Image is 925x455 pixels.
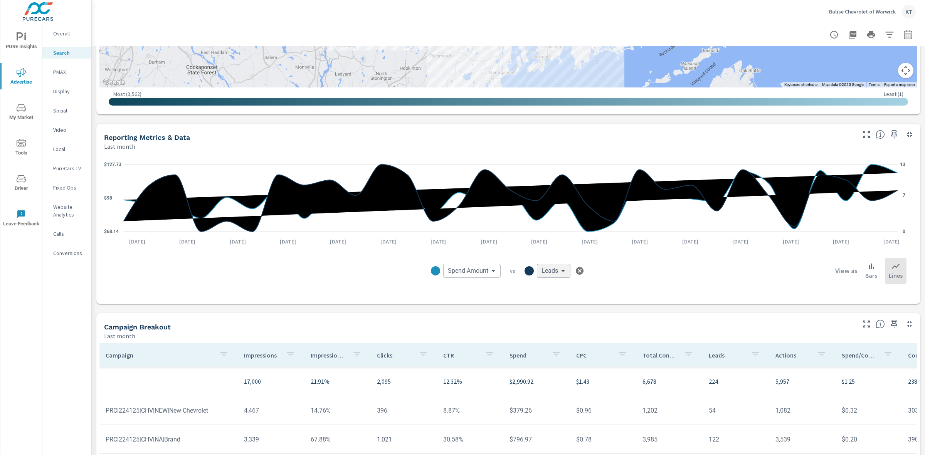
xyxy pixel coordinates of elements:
[709,351,744,359] p: Leads
[224,238,251,245] p: [DATE]
[3,103,40,122] span: My Market
[42,86,91,97] div: Display
[244,351,279,359] p: Impressions
[437,401,503,420] td: 8.87%
[3,32,40,51] span: PURE Insights
[775,377,829,386] p: 5,957
[900,27,916,42] button: Select Date Range
[860,128,873,141] button: Make Fullscreen
[842,377,896,386] p: $1.25
[876,319,885,329] span: This is a summary of Search performance results by campaign. Each column can be sorted.
[510,351,545,359] p: Spend
[53,165,85,172] p: PureCars TV
[42,124,91,136] div: Video
[576,377,630,386] p: $1.43
[174,238,201,245] p: [DATE]
[443,351,479,359] p: CTR
[238,401,304,420] td: 4,467
[501,267,525,274] p: vs
[876,130,885,139] span: Understand Search data over time and see how metrics compare to each other.
[884,91,903,97] p: Least ( 1 )
[3,210,40,228] span: Leave Feedback
[375,238,402,245] p: [DATE]
[304,430,371,449] td: 67.88%
[443,377,497,386] p: 12.32%
[777,238,804,245] p: [DATE]
[437,430,503,449] td: 30.58%
[425,238,452,245] p: [DATE]
[636,430,703,449] td: 3,985
[274,238,301,245] p: [DATE]
[42,105,91,116] div: Social
[42,66,91,78] div: PMAX
[443,264,501,278] div: Spend Amount
[570,430,636,449] td: $0.78
[642,377,696,386] p: 6,678
[42,28,91,39] div: Overall
[42,201,91,220] div: Website Analytics
[570,401,636,420] td: $0.96
[903,193,905,198] text: 7
[53,49,85,57] p: Search
[835,267,858,275] h6: View as
[238,430,304,449] td: 3,339
[903,318,916,330] button: Minimize Widget
[311,377,365,386] p: 21.91%
[709,377,763,386] p: 224
[863,27,879,42] button: Print Report
[42,143,91,155] div: Local
[503,430,570,449] td: $796.97
[244,377,298,386] p: 17,000
[836,430,902,449] td: $0.20
[784,82,817,87] button: Keyboard shortcuts
[642,351,678,359] p: Total Conversions
[371,401,437,420] td: 396
[827,238,854,245] p: [DATE]
[304,401,371,420] td: 14.76%
[900,162,905,167] text: 13
[636,401,703,420] td: 1,202
[0,23,42,236] div: nav menu
[104,229,119,234] text: $68.14
[3,68,40,87] span: Advertise
[882,27,897,42] button: Apply Filters
[53,30,85,37] p: Overall
[727,238,754,245] p: [DATE]
[53,68,85,76] p: PMAX
[101,77,127,87] a: Open this area in Google Maps (opens a new window)
[845,27,860,42] button: "Export Report to PDF"
[53,249,85,257] p: Conversions
[476,238,503,245] p: [DATE]
[53,107,85,114] p: Social
[377,351,412,359] p: Clicks
[860,318,873,330] button: Make Fullscreen
[626,238,653,245] p: [DATE]
[576,351,612,359] p: CPC
[703,401,769,420] td: 54
[104,162,121,167] text: $127.73
[822,82,864,87] span: Map data ©2025 Google
[775,351,811,359] p: Actions
[42,163,91,174] div: PureCars TV
[53,87,85,95] p: Display
[448,267,488,275] span: Spend Amount
[3,139,40,158] span: Tools
[878,238,905,245] p: [DATE]
[101,77,127,87] img: Google
[99,401,238,420] td: PRC|224125|CHV|NEW|New Chevrolet
[371,430,437,449] td: 1,021
[576,238,603,245] p: [DATE]
[42,247,91,259] div: Conversions
[53,230,85,238] p: Calls
[104,195,112,201] text: $98
[902,5,916,18] div: KT
[898,63,913,78] button: Map camera controls
[903,128,916,141] button: Minimize Widget
[769,430,836,449] td: 3,539
[884,82,915,87] a: Report a map error
[104,133,190,141] h5: Reporting Metrics & Data
[104,323,171,331] h5: Campaign Breakout
[53,184,85,191] p: Fixed Ops
[888,318,900,330] span: Save this to your personalized report
[124,238,151,245] p: [DATE]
